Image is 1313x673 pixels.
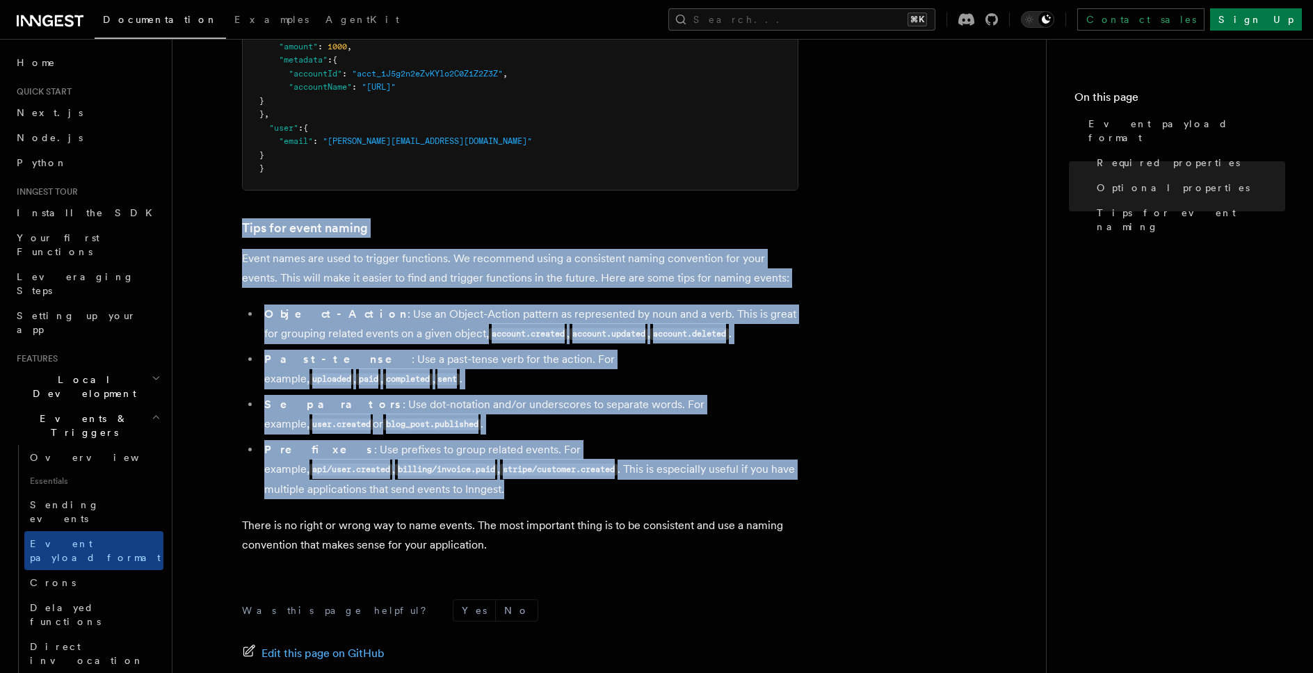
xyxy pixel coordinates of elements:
[1021,11,1054,28] button: Toggle dark mode
[259,150,264,160] span: }
[24,595,163,634] a: Delayed functions
[1091,150,1285,175] a: Required properties
[325,14,399,25] span: AgentKit
[17,310,136,335] span: Setting up your app
[1097,156,1240,170] span: Required properties
[17,271,134,296] span: Leveraging Steps
[11,373,152,400] span: Local Development
[24,492,163,531] a: Sending events
[328,55,332,65] span: :
[226,4,317,38] a: Examples
[11,225,163,264] a: Your first Functions
[668,8,935,31] button: Search...⌘K
[234,14,309,25] span: Examples
[11,150,163,175] a: Python
[242,218,368,238] a: Tips for event naming
[1097,181,1250,195] span: Optional properties
[260,395,798,435] li: : Use dot-notation and/or underscores to separate words. For example, or .
[30,499,99,524] span: Sending events
[395,464,497,476] code: billing/invoice.paid
[242,249,798,288] p: Event names are used to trigger functions. We recommend using a consistent naming convention for ...
[1088,117,1285,145] span: Event payload format
[17,107,83,118] span: Next.js
[11,367,163,406] button: Local Development
[313,136,318,146] span: :
[11,100,163,125] a: Next.js
[309,464,392,476] code: api/user.created
[309,373,353,385] code: uploaded
[24,470,163,492] span: Essentials
[24,570,163,595] a: Crons
[1074,89,1285,111] h4: On this page
[317,4,408,38] a: AgentKit
[453,600,495,621] button: Yes
[1091,200,1285,239] a: Tips for event naming
[570,328,647,340] code: account.updated
[30,538,161,563] span: Event payload format
[356,373,380,385] code: paid
[11,303,163,342] a: Setting up your app
[289,69,342,79] span: "accountId"
[11,86,72,97] span: Quick start
[11,125,163,150] a: Node.js
[11,264,163,303] a: Leveraging Steps
[242,644,385,663] a: Edit this page on GitHub
[318,42,323,51] span: :
[332,55,337,65] span: {
[1077,8,1205,31] a: Contact sales
[260,440,798,499] li: : Use prefixes to group related events. For example, , , . This is especially useful if you have ...
[489,328,567,340] code: account.created
[352,82,357,92] span: :
[352,69,503,79] span: "acct_1J5g2n2eZvKYlo2C0Z1Z2Z3Z"
[1097,206,1285,234] span: Tips for event naming
[24,531,163,570] a: Event payload format
[259,109,264,119] span: }
[242,516,798,555] p: There is no right or wrong way to name events. The most important thing is to be consistent and u...
[435,373,460,385] code: sent
[95,4,226,39] a: Documentation
[298,123,303,133] span: :
[259,163,264,173] span: }
[259,96,264,106] span: }
[17,132,83,143] span: Node.js
[11,200,163,225] a: Install the SDK
[1210,8,1302,31] a: Sign Up
[103,14,218,25] span: Documentation
[264,307,408,321] strong: Object-Action
[30,452,173,463] span: Overview
[24,445,163,470] a: Overview
[11,412,152,439] span: Events & Triggers
[30,602,101,627] span: Delayed functions
[347,42,352,51] span: ,
[496,600,538,621] button: No
[30,577,76,588] span: Crons
[279,55,328,65] span: "metadata"
[242,603,436,617] p: Was this page helpful?
[11,186,78,197] span: Inngest tour
[323,136,532,146] span: "[PERSON_NAME][EMAIL_ADDRESS][DOMAIN_NAME]"
[303,123,308,133] span: {
[264,352,412,366] strong: Past-tense
[11,406,163,445] button: Events & Triggers
[260,305,798,344] li: : Use an Object-Action pattern as represented by noun and a verb. This is great for grouping rela...
[500,464,617,476] code: stripe/customer.created
[1083,111,1285,150] a: Event payload format
[17,207,161,218] span: Install the SDK
[17,232,99,257] span: Your first Functions
[383,373,432,385] code: completed
[17,157,67,168] span: Python
[362,82,396,92] span: "[URL]"
[269,123,298,133] span: "user"
[289,82,352,92] span: "accountName"
[908,13,927,26] kbd: ⌘K
[342,69,347,79] span: :
[17,56,56,70] span: Home
[383,419,481,430] code: blog_post.published
[11,353,58,364] span: Features
[261,644,385,663] span: Edit this page on GitHub
[279,136,313,146] span: "email"
[1091,175,1285,200] a: Optional properties
[279,42,318,51] span: "amount"
[264,398,403,411] strong: Separators
[264,109,269,119] span: ,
